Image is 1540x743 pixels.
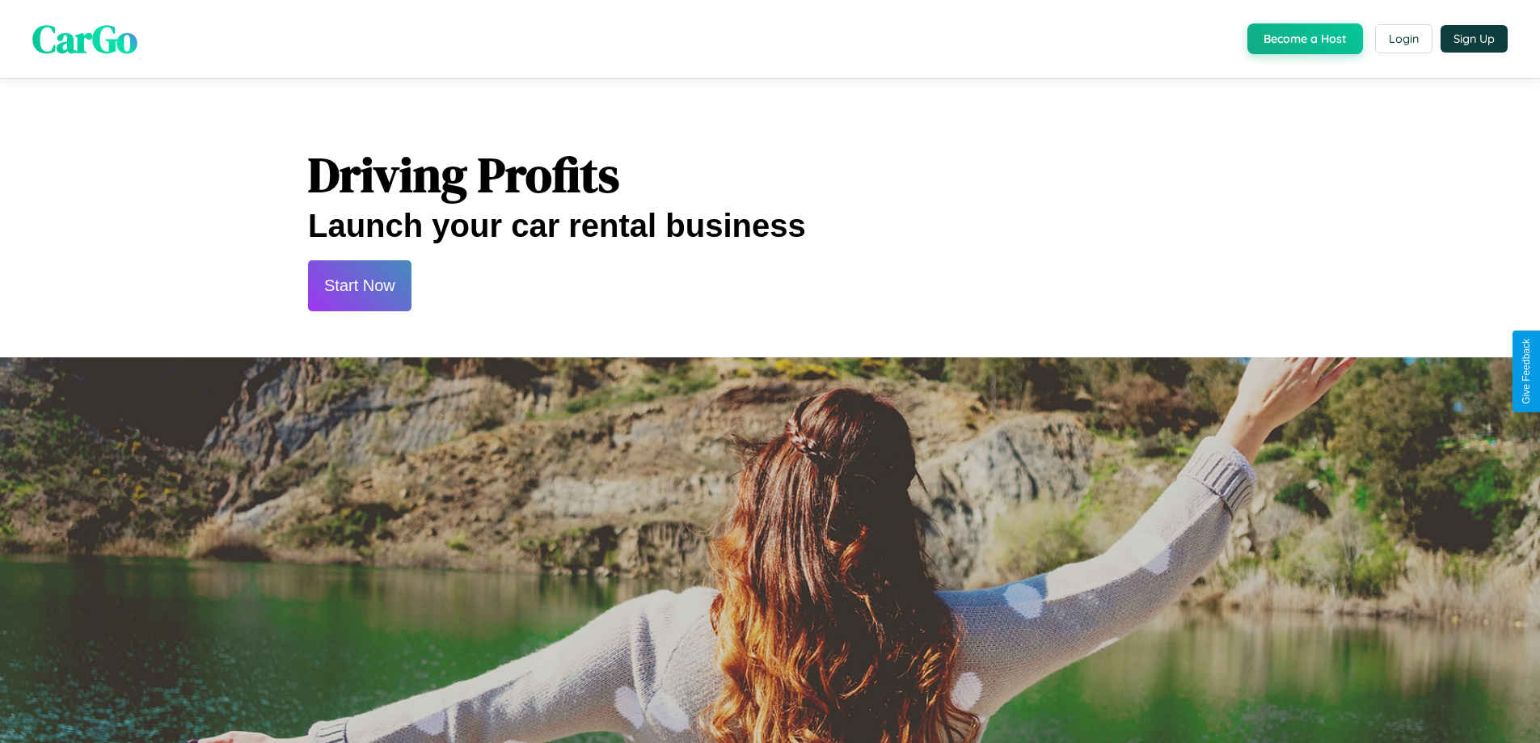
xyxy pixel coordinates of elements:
button: Sign Up [1441,25,1508,53]
h2: Launch your car rental business [308,208,1232,244]
span: CarGo [32,12,137,65]
button: Become a Host [1247,23,1363,54]
div: Give Feedback [1521,339,1532,404]
h1: Driving Profits [308,141,1232,208]
button: Start Now [308,260,411,311]
button: Login [1375,24,1432,53]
